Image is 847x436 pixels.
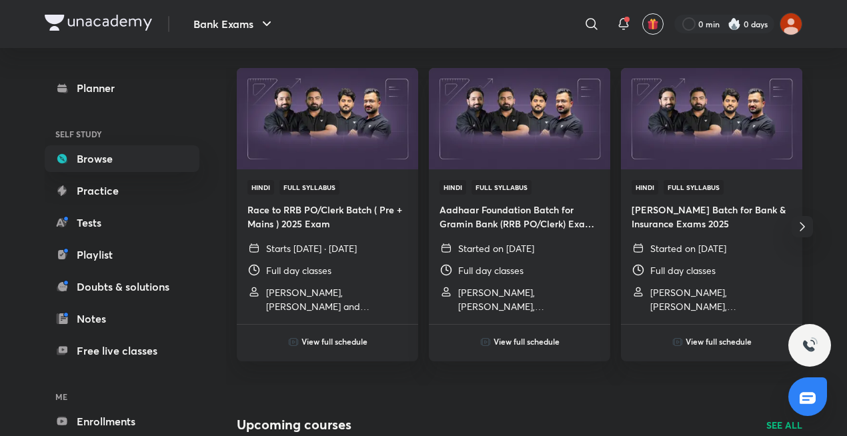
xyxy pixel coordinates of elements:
[619,67,804,170] img: Thumbnail
[266,263,331,277] p: Full day classes
[237,68,418,324] a: ThumbnailHindiFull SyllabusRace to RRB PO/Clerk Batch ( Pre + Mains ) 2025 ExamStarts [DATE] · [D...
[45,273,199,300] a: Doubts & solutions
[780,13,802,35] img: komal Soni
[427,67,612,170] img: Thumbnail
[247,180,274,195] span: Hindi
[279,180,339,195] span: Full Syllabus
[440,180,466,195] span: Hindi
[429,68,610,324] a: ThumbnailHindiFull SyllabusAadhaar Foundation Batch for Gramin Bank (RRB PO/Clerk) Exam 2025Start...
[494,335,560,347] h6: View full schedule
[672,337,683,347] img: play
[237,415,351,435] h2: Upcoming courses
[45,75,199,101] a: Planner
[185,11,283,37] button: Bank Exams
[45,123,199,145] h6: SELF STUDY
[45,241,199,268] a: Playlist
[632,180,658,195] span: Hindi
[650,241,726,255] p: Started on [DATE]
[458,263,524,277] p: Full day classes
[647,18,659,30] img: avatar
[235,67,419,170] img: Thumbnail
[45,385,199,408] h6: ME
[632,203,792,231] h4: [PERSON_NAME] Batch for Bank & Insurance Exams 2025
[45,145,199,172] a: Browse
[266,285,407,313] p: Dipesh Kumar, Abhijeet Mishra and Puneet Kumar Sharma
[45,305,199,332] a: Notes
[766,418,802,432] a: SEE ALL
[686,335,752,347] h6: View full schedule
[642,13,664,35] button: avatar
[621,68,802,324] a: ThumbnailHindiFull Syllabus[PERSON_NAME] Batch for Bank & Insurance Exams 2025Started on [DATE]Fu...
[650,263,716,277] p: Full day classes
[45,15,152,31] img: Company Logo
[650,285,792,313] p: Abhijeet Mishra, Vishal Parihar, Puneet Kumar Sharma and 1 more
[728,17,741,31] img: streak
[45,337,199,364] a: Free live classes
[472,180,532,195] span: Full Syllabus
[480,337,491,347] img: play
[802,337,818,353] img: ttu
[45,177,199,204] a: Practice
[247,203,407,231] h4: Race to RRB PO/Clerk Batch ( Pre + Mains ) 2025 Exam
[458,285,600,313] p: Dipesh Kumar, Abhijeet Mishra, Vishal Parihar and 2 more
[440,203,600,231] h4: Aadhaar Foundation Batch for Gramin Bank (RRB PO/Clerk) Exam 2025
[45,15,152,34] a: Company Logo
[664,180,724,195] span: Full Syllabus
[266,241,357,255] p: Starts [DATE] · [DATE]
[458,241,534,255] p: Started on [DATE]
[45,209,199,236] a: Tests
[301,335,367,347] h6: View full schedule
[288,337,299,347] img: play
[45,408,199,435] a: Enrollments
